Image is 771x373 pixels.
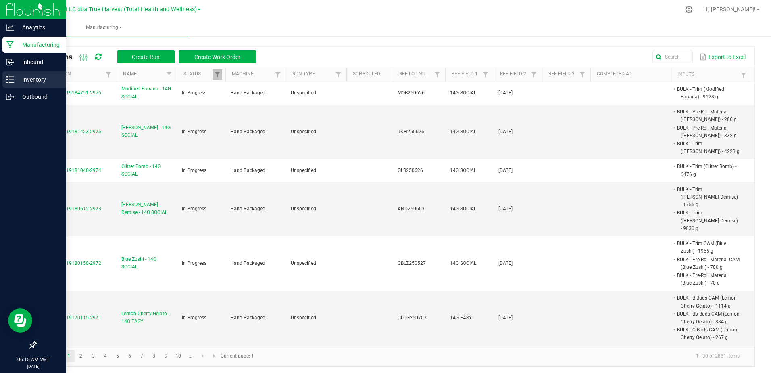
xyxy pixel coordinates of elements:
[291,260,316,266] span: Unspecified
[399,71,432,78] a: Ref Lot NumberSortable
[160,350,172,362] a: Page 9
[291,129,316,134] span: Unspecified
[676,256,740,271] li: BULK - Pre-Roll Material CAM (Blue Zushi) - 780 g
[121,85,172,101] span: Modified Banana - 14G SOCIAL
[498,206,513,212] span: [DATE]
[14,75,63,84] p: Inventory
[291,90,316,96] span: Unspecified
[121,310,172,325] span: Lemon Cherry Gelato - 14G EASY
[450,260,476,266] span: 14G SOCIAL
[529,69,539,80] a: Filter
[112,350,123,362] a: Page 5
[398,260,426,266] span: CBLZ250527
[230,90,265,96] span: Hand Packaged
[498,168,513,173] span: [DATE]
[173,350,184,362] a: Page 10
[6,93,14,101] inline-svg: Outbound
[498,315,513,321] span: [DATE]
[230,260,265,266] span: Hand Packaged
[6,58,14,66] inline-svg: Inbound
[481,69,490,80] a: Filter
[676,294,740,310] li: BULK - B Buds CAM (Lemon Cherry Gelato) - 1114 g
[652,51,693,63] input: Search
[197,350,209,362] a: Go to the next page
[42,50,262,64] div: All Runs
[88,350,99,362] a: Page 3
[41,129,101,134] span: MP-20250919181423-2975
[14,23,63,32] p: Analytics
[398,315,427,321] span: CLCG250703
[698,50,748,64] button: Export to Excel
[292,71,333,78] a: Run TypeSortable
[8,308,32,333] iframe: Resource center
[671,67,752,82] th: Inputs
[212,353,218,359] span: Go to the last page
[353,71,390,78] a: ScheduledSortable
[432,69,442,80] a: Filter
[182,129,206,134] span: In Progress
[124,350,135,362] a: Page 6
[213,69,222,80] a: Filter
[676,326,740,342] li: BULK - C Buds CAM (Lemon Cherry Gelato) - 267 g
[121,163,172,178] span: Glitter Bomb - 14G SOCIAL
[41,260,101,266] span: MP-20250919180158-2972
[291,168,316,173] span: Unspecified
[183,71,212,78] a: StatusSortable
[577,69,587,80] a: Filter
[452,71,480,78] a: Ref Field 1Sortable
[6,23,14,31] inline-svg: Analytics
[259,350,746,363] kendo-pager-info: 1 - 30 of 2861 items
[132,54,160,60] span: Create Run
[41,168,101,173] span: MP-20250919181040-2974
[121,256,172,271] span: Blue Zushi - 14G SOCIAL
[14,57,63,67] p: Inbound
[136,350,148,362] a: Page 7
[684,6,694,13] div: Manage settings
[185,350,196,362] a: Page 11
[182,315,206,321] span: In Progress
[450,315,472,321] span: 14G EASY
[230,206,265,212] span: Hand Packaged
[291,315,316,321] span: Unspecified
[14,92,63,102] p: Outbound
[676,185,740,209] li: BULK - Trim ([PERSON_NAME] Demise) - 1755 g
[398,129,424,134] span: JKH250626
[398,168,423,173] span: GLB250626
[398,206,425,212] span: AND250603
[676,209,740,233] li: BULK - Trim ([PERSON_NAME] Demise) - 9030 g
[36,346,754,367] kendo-pager: Current page: 1
[19,24,188,31] span: Manufacturing
[117,50,175,63] button: Create Run
[291,206,316,212] span: Unspecified
[450,168,476,173] span: 14G SOCIAL
[676,271,740,287] li: BULK - Pre-Roll Material (Blue Zushi) - 70 g
[42,71,103,78] a: ExtractionSortable
[41,315,101,321] span: MP-20250919170115-2971
[23,6,197,13] span: DXR FINANCE 4 LLC dba True Harvest (Total Health and Wellness)
[182,260,206,266] span: In Progress
[676,162,740,178] li: BULK - Trim (Glitter Bomb) - 6476 g
[6,41,14,49] inline-svg: Manufacturing
[498,260,513,266] span: [DATE]
[676,85,740,101] li: BULK - Trim (Modified Banana) - 9128 g
[333,69,343,80] a: Filter
[450,129,476,134] span: 14G SOCIAL
[121,124,172,139] span: [PERSON_NAME] - 14G SOCIAL
[597,71,668,78] a: Completed AtSortable
[4,363,63,369] p: [DATE]
[6,75,14,84] inline-svg: Inventory
[548,71,577,78] a: Ref Field 3Sortable
[19,19,188,36] a: Manufacturing
[100,350,111,362] a: Page 4
[182,206,206,212] span: In Progress
[703,6,756,13] span: Hi, [PERSON_NAME]!
[148,350,160,362] a: Page 8
[104,69,113,80] a: Filter
[739,70,748,80] a: Filter
[232,71,273,78] a: MachineSortable
[41,206,101,212] span: MP-20250919180612-2973
[200,353,206,359] span: Go to the next page
[179,50,256,63] button: Create Work Order
[676,239,740,255] li: BULK - Trim CAM (Blue Zushi) - 1955 g
[498,90,513,96] span: [DATE]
